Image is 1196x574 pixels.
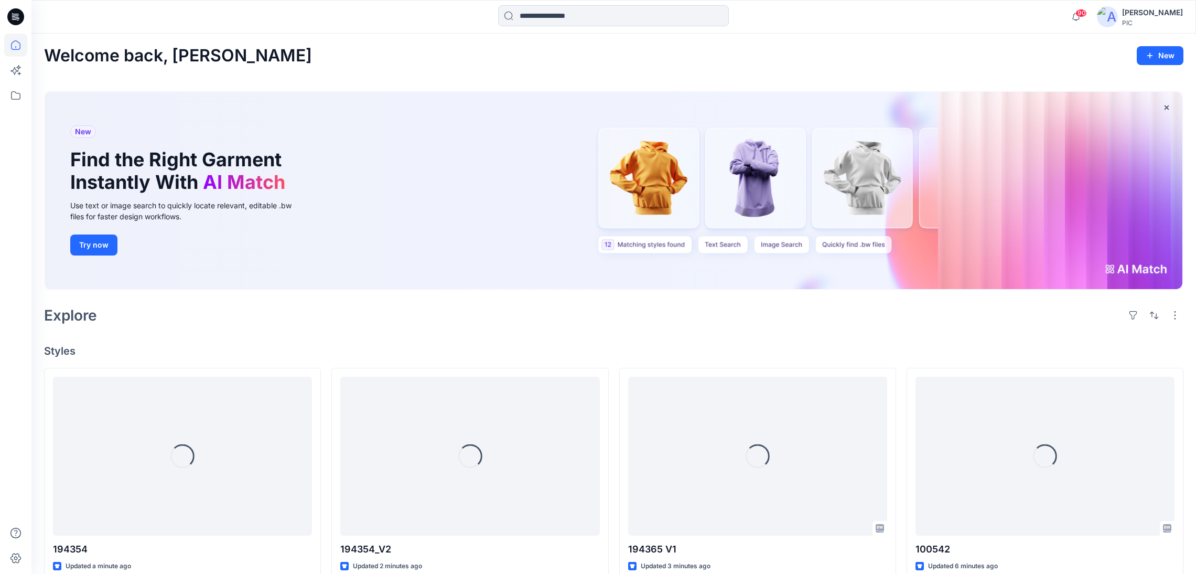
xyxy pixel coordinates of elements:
p: Updated 3 minutes ago [641,561,710,572]
h2: Explore [44,307,97,324]
p: 194354 [53,542,312,557]
div: Use text or image search to quickly locate relevant, editable .bw files for faster design workflows. [70,200,306,222]
div: PIC [1122,19,1183,27]
p: 194354_V2 [340,542,599,557]
h2: Welcome back, [PERSON_NAME] [44,46,312,66]
p: Updated 6 minutes ago [928,561,998,572]
span: 90 [1075,9,1087,17]
div: [PERSON_NAME] [1122,6,1183,19]
p: 100542 [915,542,1175,557]
span: AI Match [203,171,285,194]
p: 194365 V1 [628,542,887,557]
p: Updated 2 minutes ago [353,561,422,572]
h1: Find the Right Garment Instantly With [70,148,290,194]
img: avatar [1097,6,1118,27]
button: Try now [70,235,117,256]
button: New [1137,46,1183,65]
p: Updated a minute ago [66,561,131,572]
h4: Styles [44,345,1183,357]
span: New [75,125,91,138]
